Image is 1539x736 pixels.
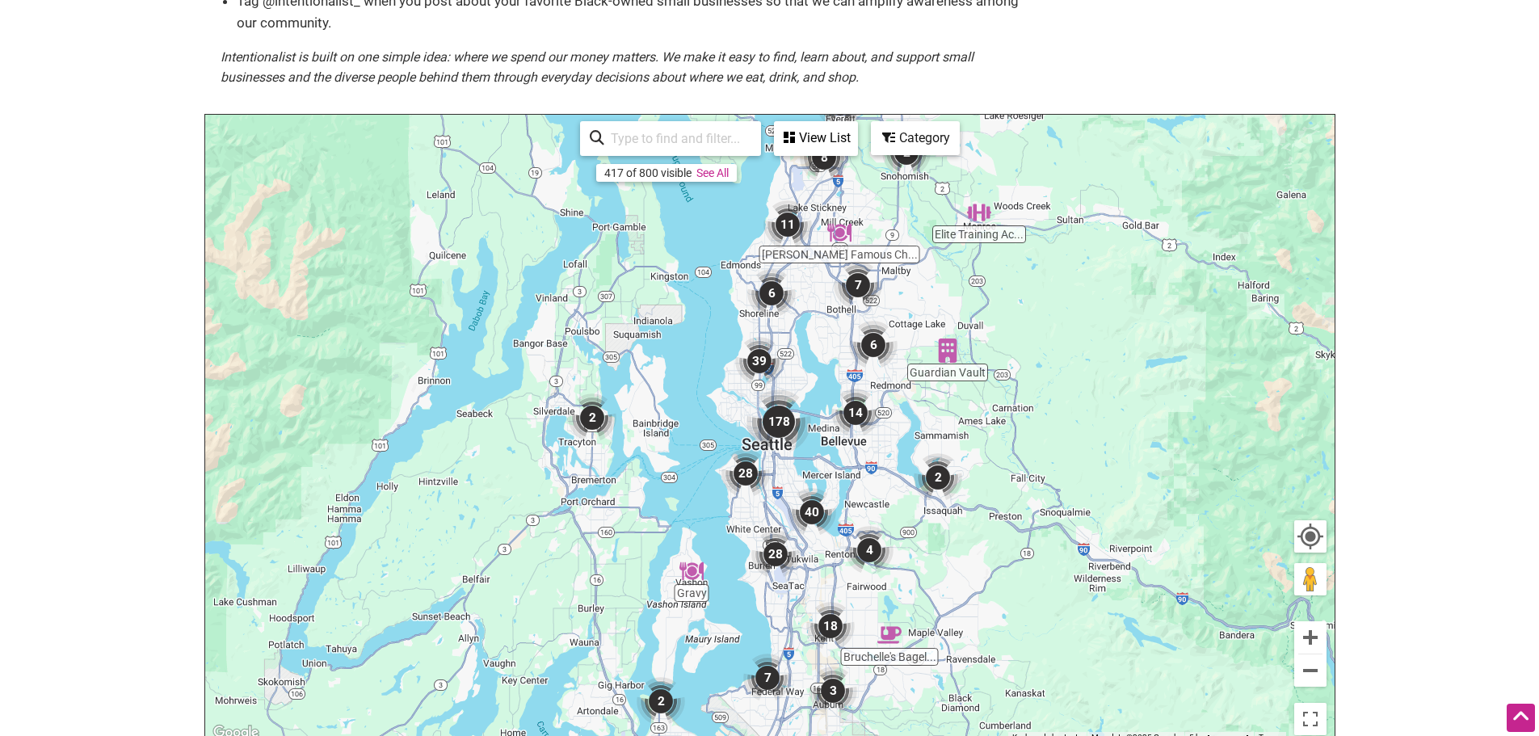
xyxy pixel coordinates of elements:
[800,595,861,657] div: 18
[737,647,798,709] div: 7
[774,121,858,156] div: See a list of the visible businesses
[907,447,969,508] div: 2
[929,332,966,369] div: Guardian Vault
[1507,704,1535,732] div: Scroll Back to Top
[802,660,864,721] div: 3
[961,194,998,231] div: Elite Training Academy
[630,671,692,732] div: 2
[871,121,960,155] div: Filter by category
[604,166,692,179] div: 417 of 800 visible
[825,382,886,444] div: 14
[871,616,908,654] div: Bruchelle's Bagel Bistro
[1294,563,1327,595] button: Drag Pegman onto the map to open Street View
[745,524,806,585] div: 28
[781,482,843,543] div: 40
[715,443,776,504] div: 28
[757,194,818,255] div: 11
[827,254,889,316] div: 7
[696,166,729,179] a: See All
[729,330,790,392] div: 39
[843,314,904,376] div: 6
[821,214,858,251] div: Ezell's Famous Chicken
[839,519,900,581] div: 4
[1294,621,1327,654] button: Zoom in
[673,553,710,590] div: Gravy
[604,123,751,154] input: Type to find and filter...
[1294,654,1327,687] button: Zoom out
[741,263,802,324] div: 6
[580,121,761,156] div: Type to search and filter
[740,383,818,461] div: 178
[561,387,623,448] div: 2
[776,123,856,154] div: View List
[873,123,958,154] div: Category
[1294,520,1327,553] button: Your Location
[221,49,973,86] em: Intentionalist is built on one simple idea: where we spend our money matters. We make it easy to ...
